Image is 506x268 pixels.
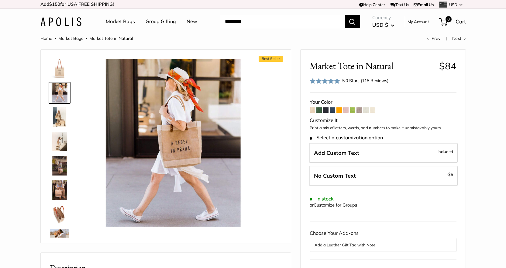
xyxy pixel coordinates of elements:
[310,76,389,85] div: 5.0 Stars (115 Reviews)
[49,204,71,225] a: description_Water resistant inner liner.
[345,15,360,28] button: Search
[310,229,456,252] div: Choose Your Add-ons
[342,77,388,84] div: 5.0 Stars (115 Reviews)
[40,17,81,26] img: Apolis
[89,36,133,41] span: Market Tote in Natural
[452,36,466,41] a: Next
[445,16,451,22] span: 0
[448,172,453,177] span: $5
[456,18,466,25] span: Cart
[310,196,334,202] span: In stock
[408,18,429,25] a: My Account
[220,15,345,28] input: Search...
[89,59,257,227] img: Market Tote in Natural
[50,83,69,103] img: Market Tote in Natural
[440,17,466,26] a: 0 Cart
[314,202,357,208] a: Customize for Groups
[359,2,385,7] a: Help Center
[372,22,388,28] span: USD $
[439,60,456,72] span: $84
[309,166,458,186] label: Leave Blank
[314,149,359,156] span: Add Custom Text
[449,2,457,7] span: USD
[372,13,394,22] span: Currency
[187,17,197,26] a: New
[310,201,357,209] div: or
[50,156,69,176] img: Market Tote in Natural
[58,36,83,41] a: Market Bags
[49,179,71,201] a: Market Tote in Natural
[310,98,456,107] div: Your Color
[49,1,60,7] span: $150
[372,20,394,30] button: USD $
[310,135,383,141] span: Select a customization option
[106,17,135,26] a: Market Bags
[438,148,453,155] span: Included
[50,59,69,78] img: description_Make it yours with custom printed text.
[446,171,453,178] span: -
[40,36,52,41] a: Home
[315,241,452,249] button: Add a Leather Gift Tag with Note
[310,60,435,71] span: Market Tote in Natural
[40,34,133,42] nav: Breadcrumb
[427,36,440,41] a: Prev
[259,56,283,62] span: Best Seller
[49,155,71,177] a: Market Tote in Natural
[414,2,434,7] a: Email Us
[50,205,69,224] img: description_Water resistant inner liner.
[49,131,71,152] a: description_Effortless style that elevates every moment
[49,57,71,79] a: description_Make it yours with custom printed text.
[391,2,409,7] a: Text Us
[49,228,71,250] a: Market Tote in Natural
[310,116,456,125] div: Customize It
[49,106,71,128] a: description_The Original Market bag in its 4 native styles
[310,125,456,131] p: Print a mix of letters, words, and numbers to make it unmistakably yours.
[50,132,69,151] img: description_Effortless style that elevates every moment
[50,107,69,127] img: description_The Original Market bag in its 4 native styles
[314,172,356,179] span: No Custom Text
[309,143,458,163] label: Add Custom Text
[49,82,71,104] a: Market Tote in Natural
[50,229,69,249] img: Market Tote in Natural
[50,180,69,200] img: Market Tote in Natural
[146,17,176,26] a: Group Gifting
